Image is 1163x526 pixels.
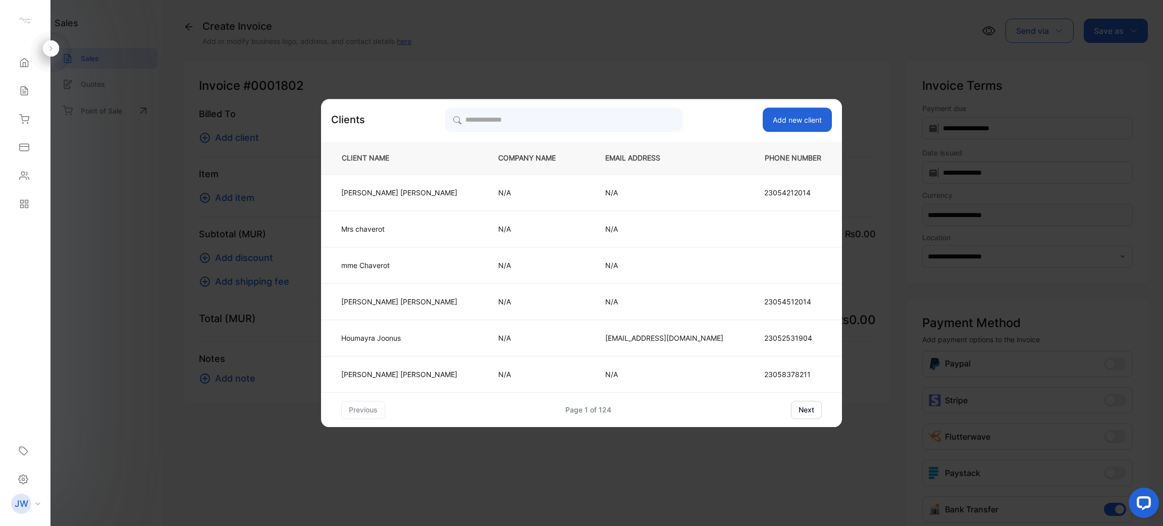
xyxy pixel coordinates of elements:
p: N/A [498,296,572,307]
p: EMAIL ADDRESS [605,153,723,164]
p: Clients [331,112,365,127]
p: Houmayra Joonus [341,333,457,343]
p: CLIENT NAME [338,153,465,164]
p: 23054512014 [764,296,822,307]
p: N/A [498,333,572,343]
p: N/A [498,224,572,234]
p: N/A [498,260,572,271]
p: COMPANY NAME [498,153,572,164]
button: next [791,401,822,419]
p: 23052531904 [764,333,822,343]
p: [PERSON_NAME] [PERSON_NAME] [341,369,457,380]
p: 23054212014 [764,187,822,198]
div: Page 1 of 124 [565,404,611,415]
p: N/A [498,187,572,198]
p: N/A [605,260,723,271]
p: N/A [605,296,723,307]
p: mme Chaverot [341,260,457,271]
img: logo [18,13,33,28]
p: JW [15,497,28,510]
p: [PERSON_NAME] [PERSON_NAME] [341,187,457,198]
iframe: LiveChat chat widget [1121,484,1163,526]
p: N/A [605,187,723,198]
button: previous [341,401,385,419]
p: Mrs chaverot [341,224,457,234]
p: N/A [605,369,723,380]
button: Add new client [763,108,832,132]
p: N/A [605,224,723,234]
p: PHONE NUMBER [757,153,825,164]
p: [EMAIL_ADDRESS][DOMAIN_NAME] [605,333,723,343]
p: 23058378211 [764,369,822,380]
p: N/A [498,369,572,380]
p: [PERSON_NAME] [PERSON_NAME] [341,296,457,307]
